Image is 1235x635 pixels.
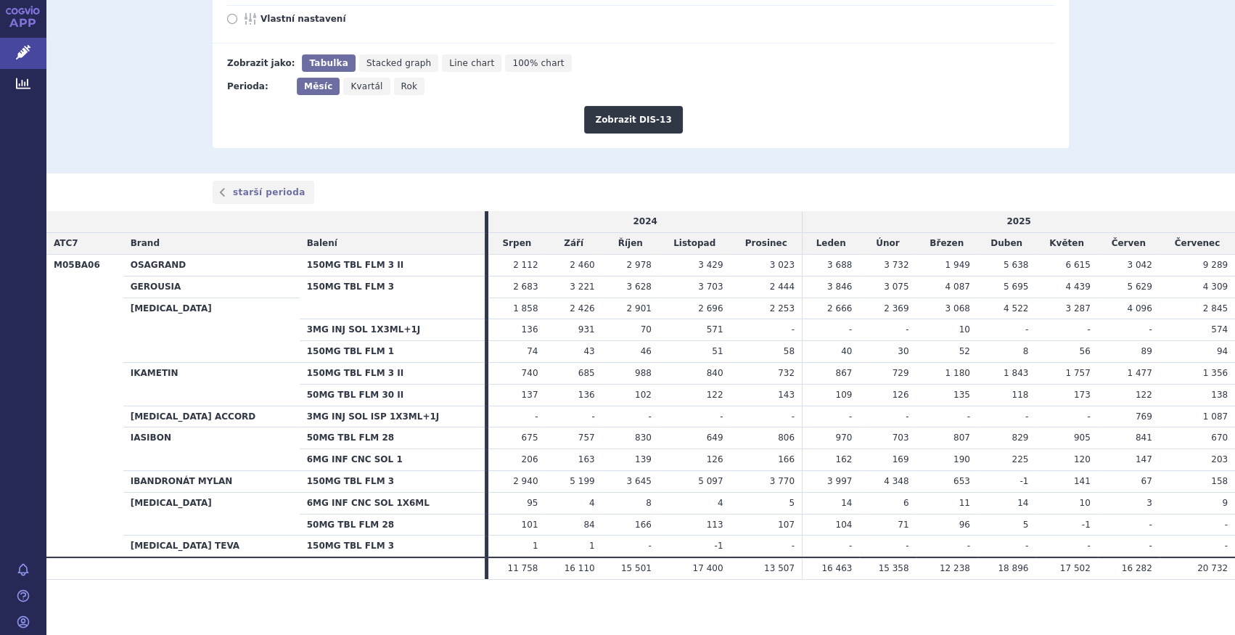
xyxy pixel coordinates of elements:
span: 18 896 [998,563,1028,573]
span: -1 [1019,476,1028,486]
span: 3 075 [884,282,908,292]
span: Měsíc [304,81,332,91]
span: 52 [959,346,970,356]
span: 206 [522,454,538,464]
span: 118 [1012,390,1028,400]
span: - [792,541,795,551]
span: 3 997 [827,476,852,486]
span: Rok [401,81,418,91]
span: 5 097 [698,476,723,486]
span: 740 [522,368,538,378]
span: 3 645 [626,476,651,486]
span: 122 [1136,390,1152,400]
span: 1 [589,541,595,551]
span: - [720,411,723,422]
span: - [1025,411,1028,422]
span: 84 [583,520,594,530]
span: 70 [641,324,652,335]
span: 3 703 [698,282,723,292]
span: 931 [578,324,595,335]
th: 150MG TBL FLM 3 II [300,362,485,384]
span: 166 [778,454,795,464]
th: [MEDICAL_DATA] [123,492,300,536]
span: 649 [707,433,723,443]
span: 15 358 [879,563,909,573]
span: 135 [953,390,970,400]
span: - [1025,324,1028,335]
th: 150MG TBL FLM 3 [300,470,485,492]
span: 136 [522,324,538,335]
td: Srpen [488,233,545,255]
th: 50MG TBL FLM 28 [300,427,485,449]
th: 50MG TBL FLM 30 II [300,384,485,406]
span: 2 696 [698,303,723,314]
span: 126 [707,454,723,464]
span: 9 [1222,498,1228,508]
span: 3 732 [884,260,908,270]
span: 46 [641,346,652,356]
th: IBANDRONÁT MYLAN [123,470,300,492]
span: 166 [635,520,652,530]
th: [MEDICAL_DATA] [123,298,300,362]
span: 2 940 [513,476,538,486]
span: 806 [778,433,795,443]
span: 4 522 [1004,303,1028,314]
span: 3 628 [626,282,651,292]
span: - [967,541,970,551]
span: 1 356 [1203,368,1228,378]
span: 102 [635,390,652,400]
span: -1 [1082,520,1091,530]
span: - [649,541,652,551]
th: 50MG TBL FLM 28 [300,514,485,536]
span: Stacked graph [366,58,431,68]
span: 20 732 [1197,563,1228,573]
span: 67 [1141,476,1152,486]
td: Únor [859,233,916,255]
button: Zobrazit DIS-13 [584,106,682,134]
span: 3 [1146,498,1152,508]
span: 653 [953,476,970,486]
span: 970 [835,433,852,443]
span: 5 199 [570,476,594,486]
th: 150MG TBL FLM 3 [300,536,485,557]
span: 675 [522,433,538,443]
th: IASIBON [123,427,300,471]
span: 8 [646,498,652,508]
span: - [1225,541,1228,551]
span: 94 [1217,346,1228,356]
span: 13 507 [764,563,795,573]
td: Červen [1098,233,1160,255]
span: 122 [707,390,723,400]
span: 905 [1074,433,1091,443]
span: 158 [1211,476,1228,486]
span: 137 [522,390,538,400]
span: 829 [1012,433,1028,443]
span: 729 [893,368,909,378]
th: 3MG INJ SOL ISP 1X3ML+1J [300,406,485,427]
span: 4 087 [945,282,969,292]
span: 2 845 [1203,303,1228,314]
span: - [967,411,970,422]
span: Tabulka [309,58,348,68]
span: - [1149,541,1152,551]
th: 150MG TBL FLM 3 II [300,254,485,276]
span: - [792,324,795,335]
span: - [906,411,908,422]
span: 757 [578,433,595,443]
span: 16 282 [1122,563,1152,573]
span: 3 023 [770,260,795,270]
th: OSAGRAND [123,254,300,276]
span: 2 253 [770,303,795,314]
span: 12 238 [940,563,970,573]
span: 71 [898,520,908,530]
span: 11 758 [507,563,538,573]
span: 95 [527,498,538,508]
span: 1 949 [945,260,969,270]
a: starší perioda [213,181,314,204]
span: 17 502 [1060,563,1091,573]
th: 3MG INJ SOL 1X3ML+1J [300,319,485,341]
th: M05BA06 [46,254,123,557]
span: 5 [789,498,795,508]
div: Perioda: [227,78,290,95]
span: - [849,411,852,422]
